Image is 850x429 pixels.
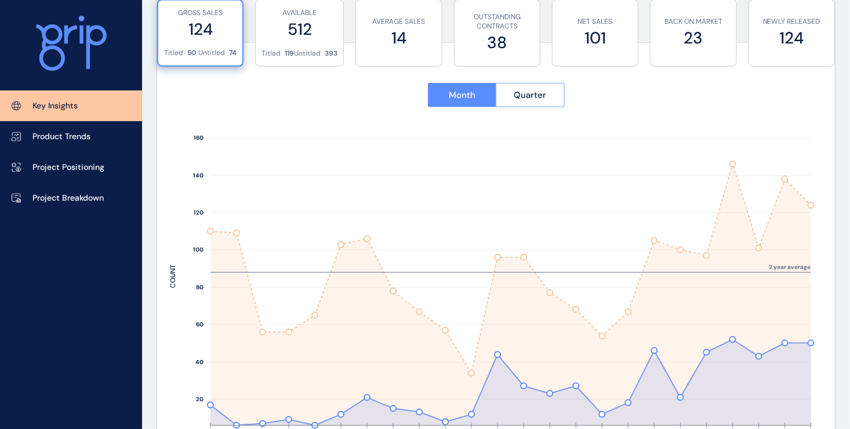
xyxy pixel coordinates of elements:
text: 2 year average [769,263,811,271]
p: BACK ON MARKET [656,17,730,27]
text: 100 [193,246,204,254]
button: Quarter [496,83,565,107]
p: Project Breakdown [32,192,104,204]
label: 38 [460,31,534,54]
button: Month [428,83,496,107]
p: NET SALES [558,17,632,27]
p: NEWLY RELEASED [755,17,829,27]
p: Untitled [294,49,321,59]
span: Quarter [514,89,546,101]
label: 101 [558,27,632,49]
p: 393 [325,49,337,59]
label: 124 [164,18,237,41]
label: 512 [261,18,337,41]
text: 120 [194,209,204,217]
p: 50 [187,48,196,58]
p: Titled [164,48,183,58]
text: COUNT [168,264,177,288]
p: Titled [261,49,281,59]
text: 40 [195,359,204,366]
span: Month [449,89,475,101]
text: 140 [193,172,204,180]
label: 23 [656,27,730,49]
p: AVERAGE SALES [362,17,435,27]
p: Product Trends [32,131,90,143]
p: Untitled [198,48,225,58]
p: OUTSTANDING CONTRACTS [460,12,534,32]
text: 160 [194,134,204,142]
p: Project Positioning [32,162,104,173]
text: 60 [196,321,204,329]
p: AVAILABLE [261,8,337,18]
text: 20 [196,396,204,403]
p: GROSS SALES [164,8,237,18]
p: 74 [229,48,237,58]
label: 124 [755,27,829,49]
label: 14 [362,27,435,49]
p: Key Insights [32,100,78,112]
text: 80 [196,284,204,292]
p: 119 [285,49,294,59]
